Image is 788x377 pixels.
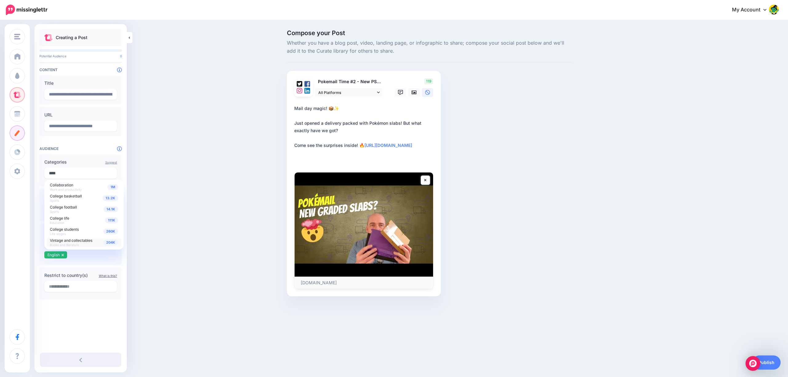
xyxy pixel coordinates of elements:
[39,67,122,72] h4: Content
[105,217,118,223] span: 111K
[287,30,573,36] span: Compose your Post
[56,34,87,41] p: Creating a Post
[50,188,82,191] span: Work and productivity
[752,355,781,370] a: Publish
[50,210,59,213] span: Sports
[50,216,69,221] span: College life
[50,183,73,187] span: Collaboration
[50,232,66,236] span: Life stages
[301,280,427,286] p: [DOMAIN_NAME]
[103,195,118,201] span: 13.2K
[47,227,121,236] a: 260K College students Life stages
[47,182,121,192] a: 1M Collaboration Work and productivity
[44,111,117,119] label: URL
[6,5,47,15] img: Missinglettr
[107,184,118,190] span: 1M
[47,253,60,257] span: English
[47,205,121,214] a: 14.1K College football Sports
[39,54,122,58] p: Potential Audience
[44,79,117,87] label: Title
[47,216,121,225] a: 111K College life Education
[726,2,779,18] a: My Account
[294,105,436,149] div: Mail day magic! 📦✨ Just opened a delivery packed with Pokémon slabs! But what exactly have we got...
[50,238,92,243] span: Vintage and collectables
[39,146,122,151] h4: Audience
[318,89,376,96] span: All Platforms
[47,238,121,247] a: 204K Vintage and collectables Books and literature
[44,158,117,166] label: Categories
[44,34,53,41] img: curate.png
[315,78,384,85] p: Pokemail Time #2 - New PSA Graded Slabs For The Collection
[287,39,573,55] span: Whether you have a blog post, video, landing page, or infographic to share; compose your social p...
[120,54,122,58] span: 0
[103,206,118,212] span: 14.1K
[50,194,82,198] span: College basketball
[315,88,383,97] a: All Platforms
[50,205,77,209] span: College football
[746,356,760,371] div: Open Intercom Messenger
[47,193,121,203] a: 13.2K College basketball Sports
[50,227,79,232] span: College students
[424,78,433,84] span: 119
[44,272,117,279] label: Restrict to country(s)
[103,229,118,234] span: 260K
[50,243,79,247] span: Books and literature
[99,274,117,278] a: What is this?
[50,221,64,225] span: Education
[105,160,117,164] a: Suggest
[50,199,59,202] span: Sports
[14,34,20,39] img: menu.png
[103,240,118,245] span: 204K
